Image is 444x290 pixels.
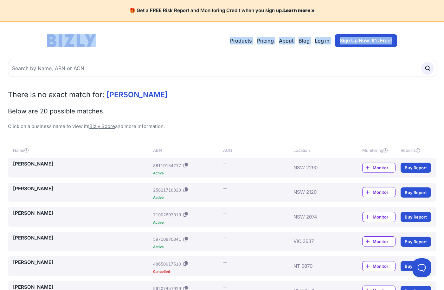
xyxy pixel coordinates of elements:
[293,259,344,273] div: NT 0870
[13,234,151,242] a: [PERSON_NAME]
[153,172,221,175] div: Active
[401,261,431,271] a: Buy Report
[401,187,431,198] a: Buy Report
[373,263,395,269] span: Monitor
[283,7,315,13] a: Learn more »
[13,147,151,153] div: Name
[223,234,227,241] div: --
[8,90,105,99] span: There is no exact match for:
[153,212,181,218] div: 71902697019
[257,37,274,44] a: Pricing
[153,261,181,267] div: 48650917510
[293,160,344,175] div: NSW 2290
[153,187,181,193] div: 25821718823
[299,37,310,44] a: Blog
[362,187,396,197] a: Monitor
[412,258,431,277] iframe: Toggle Customer Support
[373,189,395,195] span: Monitor
[223,185,227,192] div: --
[293,185,344,200] div: NSW 2120
[8,107,105,115] span: Below are 20 possible matches.
[89,123,115,129] a: Bizly Score
[230,37,252,44] button: Products
[362,236,396,246] a: Monitor
[401,212,431,222] a: Buy Report
[362,147,396,153] div: Monitoring
[401,163,431,173] a: Buy Report
[279,37,293,44] a: About
[335,34,397,47] a: Sign Up Now. It's Free!
[223,210,227,216] div: --
[8,8,436,14] h4: 🎁 Get a FREE Risk Report and Monitoring Credit when you sign up.
[362,212,396,222] a: Monitor
[8,60,436,77] input: Search by Name, ABN or ACN
[13,160,151,168] a: [PERSON_NAME]
[373,238,395,245] span: Monitor
[373,214,395,220] span: Monitor
[315,37,330,44] a: Log in
[373,165,395,171] span: Monitor
[13,210,151,217] a: [PERSON_NAME]
[401,147,431,153] div: Reports
[153,270,221,273] div: Cancelled
[153,196,221,199] div: Active
[223,160,227,167] div: --
[153,221,221,224] div: Active
[153,147,221,153] div: ABN
[153,245,221,249] div: Active
[153,236,181,242] div: 59710870341
[8,123,436,130] p: Click on a business name to view its and more information.
[293,210,344,224] div: NSW 2074
[223,284,227,290] div: --
[13,259,151,266] a: [PERSON_NAME]
[293,234,344,249] div: VIC 3637
[223,147,291,153] div: ACN
[362,163,396,173] a: Monitor
[401,237,431,247] a: Buy Report
[13,185,151,192] a: [PERSON_NAME]
[293,147,344,153] div: Location
[362,261,396,271] a: Monitor
[153,162,181,169] div: 88119154217
[106,90,168,99] span: [PERSON_NAME]
[223,259,227,265] div: --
